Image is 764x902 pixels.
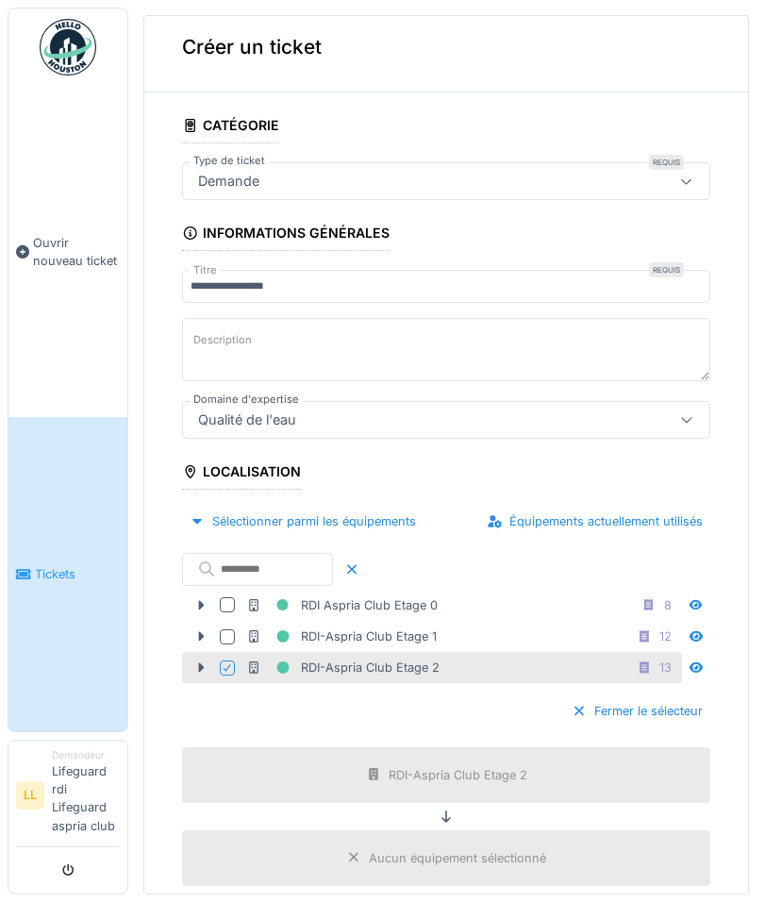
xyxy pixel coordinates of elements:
div: Aucun équipement sélectionné [369,849,546,867]
div: Fermer le sélecteur [564,698,710,724]
a: LL DemandeurLifeguard rdi Lifeguard aspria club [16,748,120,847]
span: Tickets [35,565,120,583]
div: Catégorie [182,111,279,143]
a: Tickets [8,417,127,730]
a: Ouvrir nouveau ticket [8,86,127,417]
li: LL [16,781,44,810]
span: Ouvrir nouveau ticket [33,234,120,270]
li: Lifeguard rdi Lifeguard aspria club [52,748,120,843]
div: 12 [659,627,672,645]
div: Créer un ticket [144,2,748,92]
label: Description [190,328,256,352]
img: Badge_color-CXgf-gQk.svg [40,19,96,75]
div: RDI-Aspria Club Etage 1 [246,625,437,648]
div: Qualité de l'eau [191,409,304,430]
div: Informations générales [182,219,390,251]
div: 8 [664,596,672,614]
div: Demande [191,171,267,192]
div: RDI-Aspria Club Etage 2 [389,766,527,784]
div: Sélectionner parmi les équipements [182,509,424,534]
label: Titre [190,262,221,278]
div: Requis [649,155,684,170]
div: Équipements actuellement utilisés [479,509,710,534]
div: Requis [649,262,684,277]
label: Type de ticket [190,153,269,169]
div: Localisation [182,458,301,490]
div: RDI Aspria Club Etage 0 [246,593,438,617]
div: RDI-Aspria Club Etage 2 [246,656,440,679]
div: Demandeur [52,748,120,762]
label: Domaine d'expertise [190,392,303,408]
div: 13 [659,659,672,676]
